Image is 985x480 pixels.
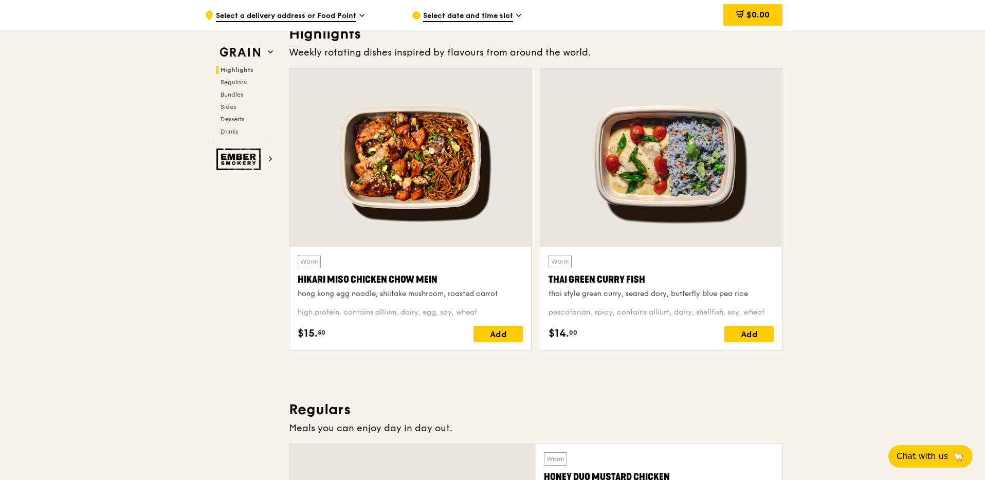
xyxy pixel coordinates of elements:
[221,116,244,123] span: Desserts
[289,45,782,60] div: Weekly rotating dishes inspired by flavours from around the world.
[746,10,770,20] span: $0.00
[216,149,264,170] img: Ember Smokery web logo
[549,326,569,341] span: $14.
[569,328,577,337] span: 00
[544,452,567,466] div: Warm
[952,450,964,463] span: 🦙
[216,11,356,22] span: Select a delivery address or Food Point
[298,326,318,341] span: $15.
[298,255,321,268] div: Warm
[888,445,973,468] button: Chat with us🦙
[473,326,523,342] div: Add
[423,11,513,22] span: Select date and time slot
[298,307,523,318] div: high protein, contains allium, dairy, egg, soy, wheat
[549,289,774,299] div: thai style green curry, seared dory, butterfly blue pea rice
[549,307,774,318] div: pescatarian, spicy, contains allium, dairy, shellfish, soy, wheat
[289,421,782,435] div: Meals you can enjoy day in day out.
[549,272,774,287] div: Thai Green Curry Fish
[897,450,948,463] span: Chat with us
[549,255,572,268] div: Warm
[221,66,253,73] span: Highlights
[221,128,238,135] span: Drinks
[289,25,782,43] h3: Highlights
[221,79,246,86] span: Regulars
[298,289,523,299] div: hong kong egg noodle, shiitake mushroom, roasted carrot
[298,272,523,287] div: Hikari Miso Chicken Chow Mein
[216,43,264,62] img: Grain web logo
[289,400,782,419] h3: Regulars
[221,103,236,110] span: Sides
[318,328,325,337] span: 50
[724,326,774,342] div: Add
[221,91,243,98] span: Bundles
